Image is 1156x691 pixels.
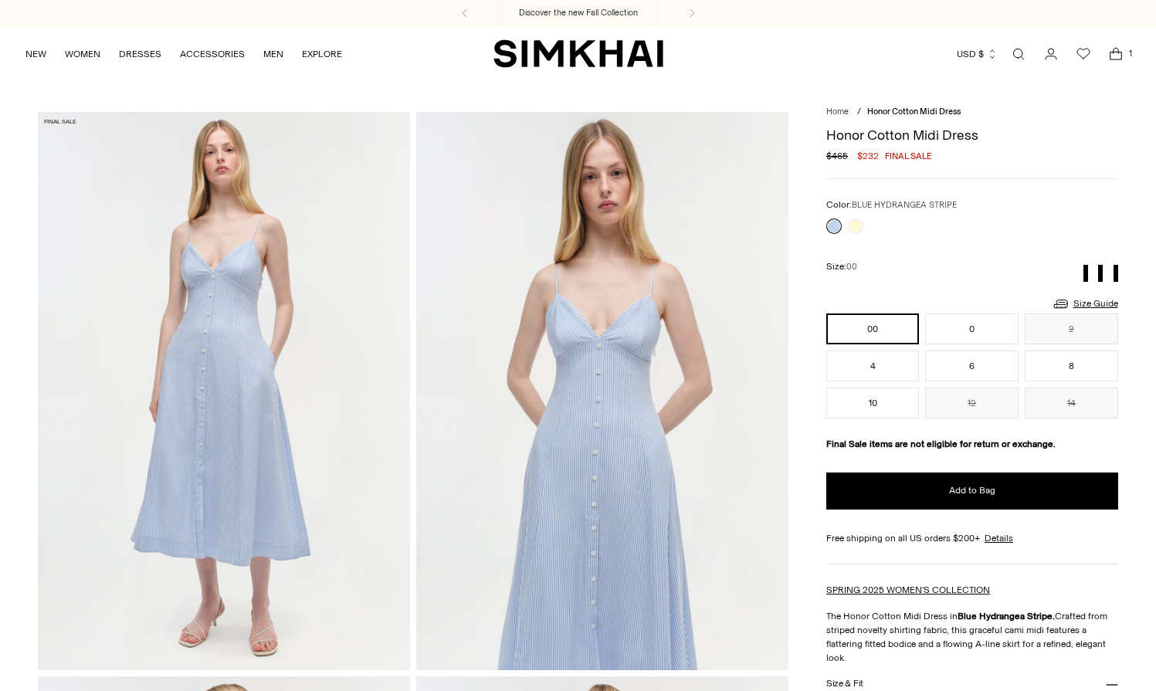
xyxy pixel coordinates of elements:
img: Honor Cotton Midi Dress [416,112,788,669]
a: Details [985,531,1013,545]
a: Discover the new Fall Collection [519,7,638,19]
a: MEN [263,37,283,71]
span: $232 [857,149,879,163]
button: Add to Bag [826,473,1118,510]
a: Open search modal [1003,39,1034,69]
label: Size: [826,259,857,274]
button: 14 [1025,388,1118,418]
h1: Honor Cotton Midi Dress [826,128,1118,142]
a: Go to the account page [1036,39,1066,69]
strong: Final Sale items are not eligible for return or exchange. [826,439,1056,449]
button: 4 [826,351,920,381]
a: Home [826,107,849,117]
a: Size Guide [1052,294,1118,313]
button: 8 [1025,351,1118,381]
label: Color: [826,198,957,212]
s: $465 [826,149,848,163]
button: 00 [826,313,920,344]
button: 6 [925,351,1019,381]
a: WOMEN [65,37,100,71]
span: 1 [1124,46,1137,60]
button: 2 [1025,313,1118,344]
a: ACCESSORIES [180,37,245,71]
a: SPRING 2025 WOMEN'S COLLECTION [826,584,990,595]
a: Wishlist [1068,39,1099,69]
span: Add to Bag [949,484,995,497]
div: Free shipping on all US orders $200+ [826,531,1118,545]
a: SIMKHAI [493,39,663,69]
button: USD $ [957,37,998,71]
a: DRESSES [119,37,161,71]
span: Honor Cotton Midi Dress [867,107,961,117]
img: Honor Cotton Midi Dress [38,112,410,669]
nav: breadcrumbs [826,106,1118,119]
p: The Honor Cotton Midi Dress in Crafted from striped novelty shirting fabric, this graceful cami m... [826,609,1118,665]
a: Open cart modal [1100,39,1131,69]
strong: Blue Hydrangea Stripe. [958,611,1055,622]
button: 0 [925,313,1019,344]
h3: Size & Fit [826,679,863,689]
span: BLUE HYDRANGEA STRIPE [852,200,957,210]
button: 10 [826,388,920,418]
a: EXPLORE [302,37,342,71]
div: / [857,106,861,119]
span: 00 [846,262,857,272]
button: 12 [925,388,1019,418]
a: NEW [25,37,46,71]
